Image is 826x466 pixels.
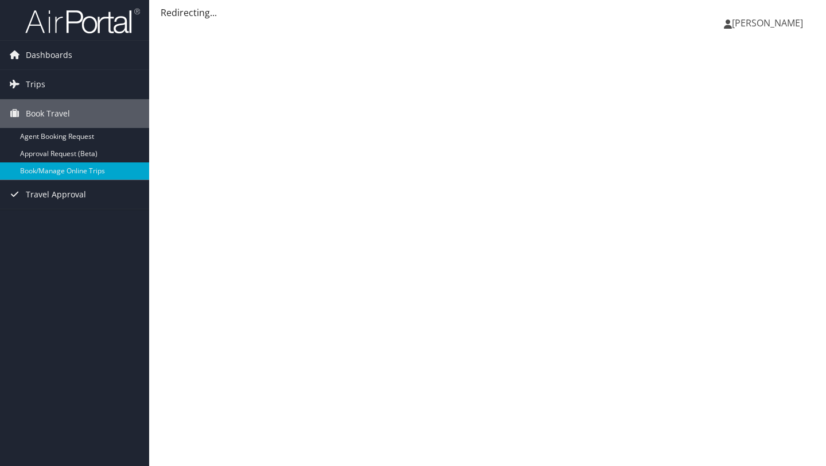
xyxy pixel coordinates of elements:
span: Dashboards [26,41,72,69]
span: Travel Approval [26,180,86,209]
span: Trips [26,70,45,99]
span: Book Travel [26,99,70,128]
span: [PERSON_NAME] [732,17,803,29]
div: Redirecting... [161,6,815,20]
img: airportal-logo.png [25,7,140,34]
a: [PERSON_NAME] [724,6,815,40]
